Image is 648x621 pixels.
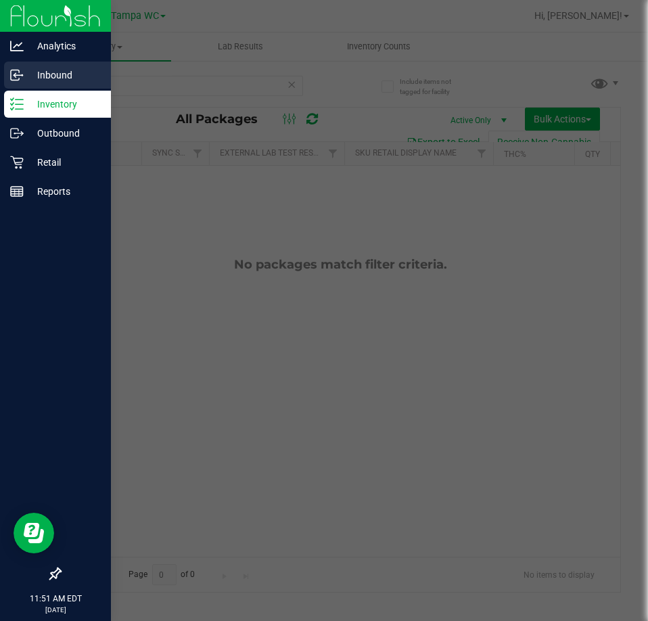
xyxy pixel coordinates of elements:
[10,185,24,198] inline-svg: Reports
[10,156,24,169] inline-svg: Retail
[24,154,105,170] p: Retail
[10,97,24,111] inline-svg: Inventory
[14,513,54,553] iframe: Resource center
[24,96,105,112] p: Inventory
[10,127,24,140] inline-svg: Outbound
[24,38,105,54] p: Analytics
[6,605,105,615] p: [DATE]
[6,593,105,605] p: 11:51 AM EDT
[24,125,105,141] p: Outbound
[24,67,105,83] p: Inbound
[24,183,105,200] p: Reports
[10,39,24,53] inline-svg: Analytics
[10,68,24,82] inline-svg: Inbound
